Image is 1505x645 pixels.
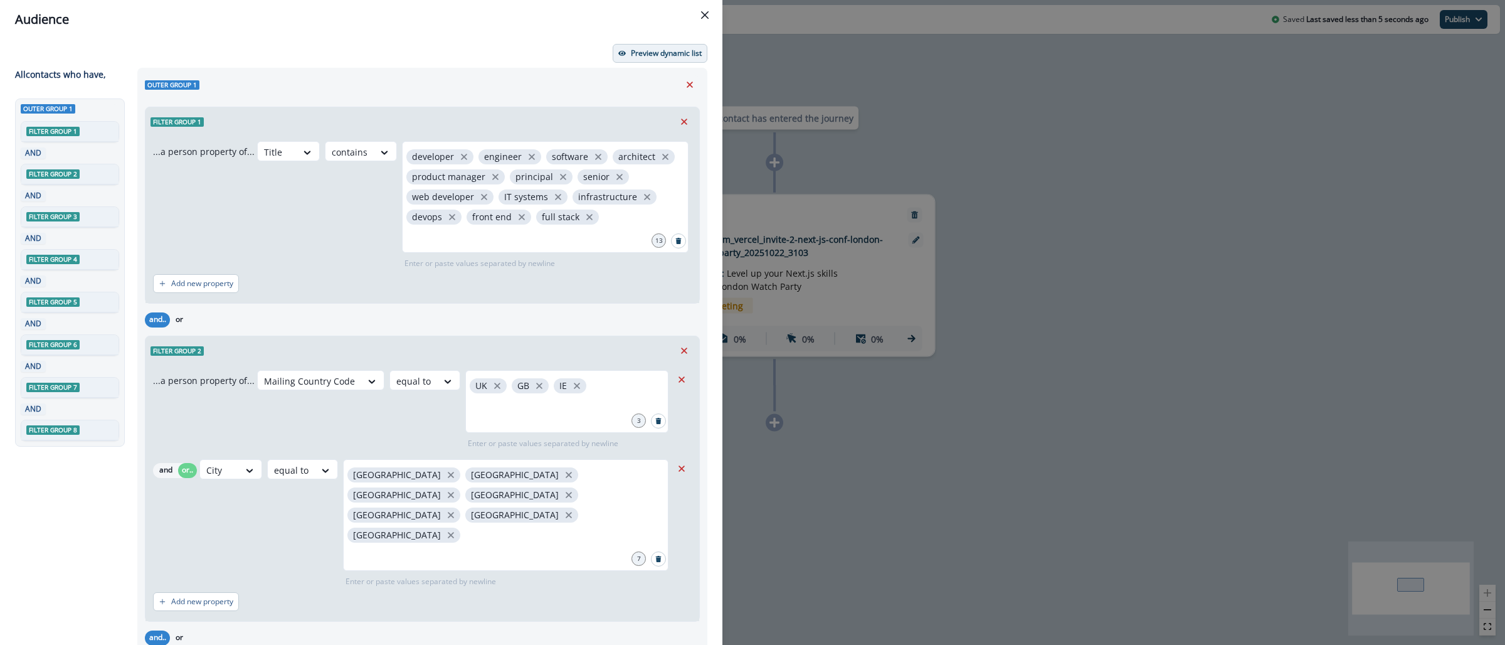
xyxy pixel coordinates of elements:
span: Outer group 1 [21,104,75,114]
p: [GEOGRAPHIC_DATA] [353,470,441,481]
button: close [659,151,672,163]
button: Add new property [153,274,239,293]
p: AND [23,190,43,201]
span: Filter group 1 [150,117,204,127]
span: Outer group 1 [145,80,199,90]
button: close [583,211,596,223]
div: 3 [631,413,646,428]
button: close [458,151,470,163]
p: AND [23,318,43,329]
p: Enter or paste values separated by newline [402,258,557,269]
p: IE [559,381,567,392]
button: close [571,380,583,392]
span: Filter group 3 [26,212,80,221]
p: IT systems [504,192,548,203]
p: AND [23,361,43,372]
button: close [525,151,538,163]
p: [GEOGRAPHIC_DATA] [471,510,559,521]
p: Add new property [171,279,233,288]
button: close [562,489,575,501]
p: software [552,152,588,163]
button: or.. [178,463,197,478]
p: product manager [412,172,485,183]
p: AND [23,403,43,415]
button: close [445,469,457,481]
span: Filter group 2 [26,169,80,179]
button: Remove [674,341,694,360]
p: Preview dynamic list [631,49,702,58]
p: ...a person property of... [153,374,255,387]
span: Filter group 7 [26,383,80,392]
button: Remove [672,459,692,478]
span: Filter group 4 [26,255,80,264]
button: Remove [672,370,692,389]
button: close [562,469,575,481]
p: [GEOGRAPHIC_DATA] [471,490,559,501]
button: close [562,509,575,521]
p: [GEOGRAPHIC_DATA] [353,510,441,521]
span: Filter group 1 [26,127,80,136]
p: [GEOGRAPHIC_DATA] [471,470,559,481]
button: close [641,191,653,203]
div: Audience [15,10,707,29]
button: or [170,312,189,328]
p: AND [23,147,43,159]
button: and.. [145,312,170,328]
button: close [613,171,626,183]
p: architect [618,152,655,163]
button: Preview dynamic list [613,44,707,63]
button: close [445,529,457,541]
p: [GEOGRAPHIC_DATA] [353,530,441,541]
p: Enter or paste values separated by newline [465,438,621,449]
button: close [446,211,458,223]
div: 7 [631,552,646,566]
button: Search [651,413,666,429]
div: 13 [652,233,666,248]
button: close [515,211,528,223]
p: developer [412,152,454,163]
p: Enter or paste values separated by newline [343,576,499,587]
span: Filter group 8 [26,425,80,435]
p: devops [412,212,442,223]
button: close [478,191,490,203]
button: close [557,171,569,183]
span: Filter group 5 [26,297,80,307]
p: front end [472,212,512,223]
p: GB [517,381,529,392]
p: full stack [542,212,579,223]
button: Search [671,233,686,248]
p: AND [23,233,43,244]
button: Search [651,552,666,567]
p: senior [583,172,610,183]
p: All contact s who have, [15,68,106,81]
button: close [489,171,502,183]
button: Close [695,5,715,25]
p: AND [23,275,43,287]
button: close [491,380,504,392]
button: Add new property [153,592,239,611]
button: Remove [674,112,694,131]
span: Filter group 6 [26,340,80,349]
p: infrastructure [578,192,637,203]
p: ...a person property of... [153,145,255,158]
p: [GEOGRAPHIC_DATA] [353,490,441,501]
p: web developer [412,192,474,203]
button: Remove [680,75,700,94]
button: and [153,463,178,478]
button: close [445,489,457,501]
p: principal [515,172,553,183]
button: close [445,509,457,521]
p: UK [475,381,487,392]
button: close [592,151,605,163]
p: engineer [484,152,522,163]
span: Filter group 2 [150,346,204,356]
button: close [552,191,564,203]
p: Add new property [171,597,233,606]
button: close [533,380,546,392]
